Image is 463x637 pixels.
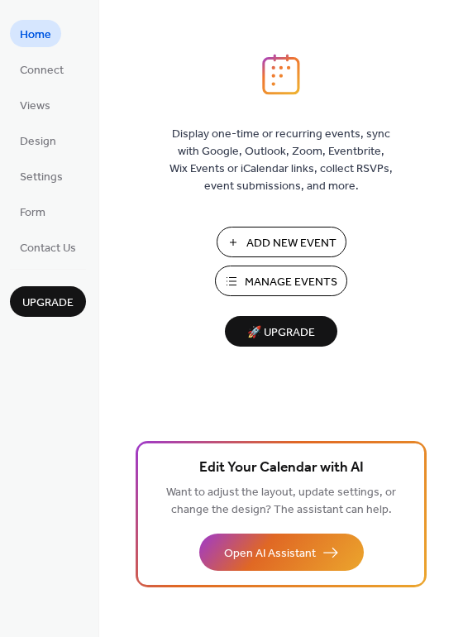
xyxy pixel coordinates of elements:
[20,26,51,44] span: Home
[10,286,86,317] button: Upgrade
[20,62,64,79] span: Connect
[217,227,346,257] button: Add New Event
[10,91,60,118] a: Views
[10,162,73,189] a: Settings
[10,127,66,154] a: Design
[246,235,337,252] span: Add New Event
[169,126,393,195] span: Display one-time or recurring events, sync with Google, Outlook, Zoom, Eventbrite, Wix Events or ...
[199,457,364,480] span: Edit Your Calendar with AI
[224,545,316,563] span: Open AI Assistant
[10,198,55,225] a: Form
[10,55,74,83] a: Connect
[20,98,50,115] span: Views
[10,233,86,261] a: Contact Us
[22,295,74,312] span: Upgrade
[20,240,76,257] span: Contact Us
[235,322,327,344] span: 🚀 Upgrade
[20,204,45,222] span: Form
[262,54,300,95] img: logo_icon.svg
[199,534,364,571] button: Open AI Assistant
[166,481,396,521] span: Want to adjust the layout, update settings, or change the design? The assistant can help.
[245,274,337,291] span: Manage Events
[20,169,63,186] span: Settings
[10,20,61,47] a: Home
[215,266,347,296] button: Manage Events
[225,316,337,347] button: 🚀 Upgrade
[20,133,56,151] span: Design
